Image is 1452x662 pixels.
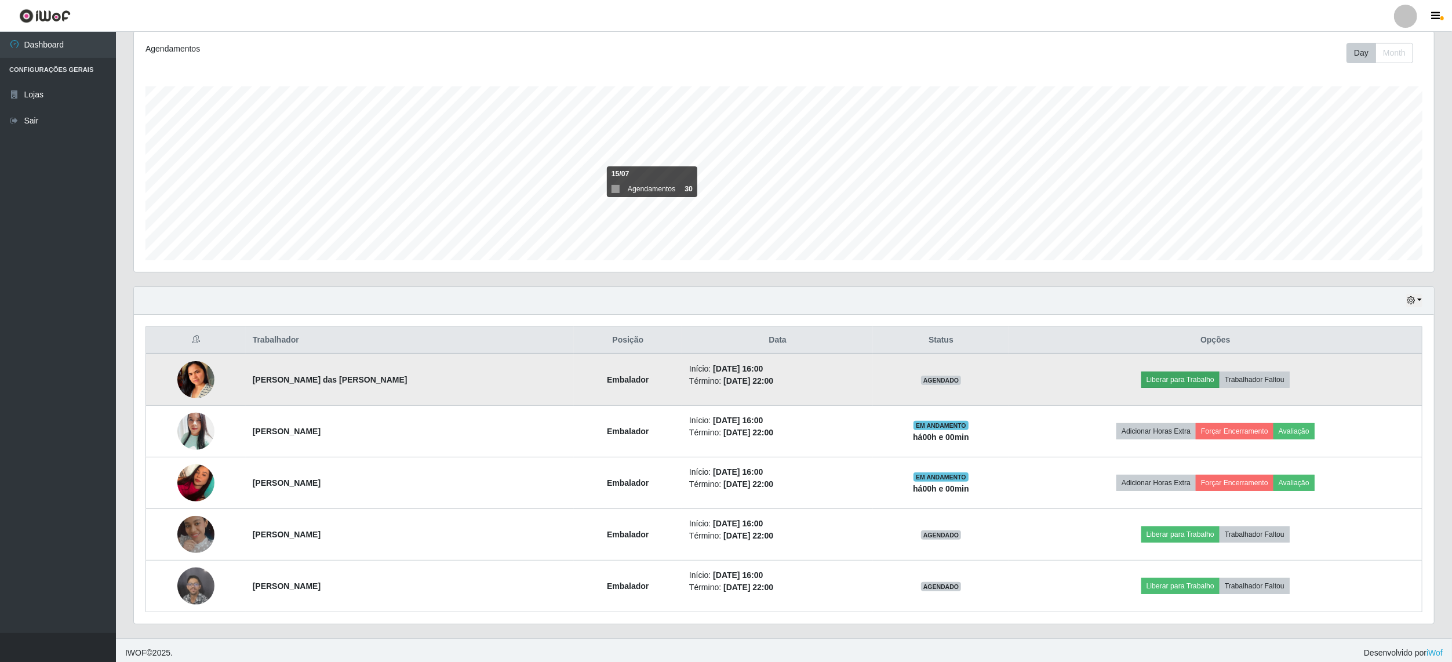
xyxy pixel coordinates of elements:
[607,375,649,384] strong: Embalador
[253,581,321,591] strong: [PERSON_NAME]
[689,414,866,427] li: Início:
[607,427,649,436] strong: Embalador
[689,581,866,594] li: Término:
[1347,43,1376,63] button: Day
[689,518,866,530] li: Início:
[689,569,866,581] li: Início:
[1364,647,1443,659] span: Desenvolvido por
[177,343,214,416] img: 1672880944007.jpeg
[723,531,773,540] time: [DATE] 22:00
[1220,526,1290,543] button: Trabalhador Faltou
[607,530,649,539] strong: Embalador
[873,327,1009,354] th: Status
[723,376,773,385] time: [DATE] 22:00
[177,458,214,507] img: 1733184056200.jpeg
[1426,648,1443,657] a: iWof
[689,466,866,478] li: Início:
[253,530,321,539] strong: [PERSON_NAME]
[921,530,962,540] span: AGENDADO
[1347,43,1422,63] div: Toolbar with button groups
[253,478,321,488] strong: [PERSON_NAME]
[914,472,969,482] span: EM ANDAMENTO
[1116,423,1196,439] button: Adicionar Horas Extra
[1273,423,1315,439] button: Avaliação
[1196,423,1273,439] button: Forçar Encerramento
[253,427,321,436] strong: [PERSON_NAME]
[125,648,147,657] span: IWOF
[713,570,763,580] time: [DATE] 16:00
[246,327,574,354] th: Trabalhador
[723,428,773,437] time: [DATE] 22:00
[913,484,969,493] strong: há 00 h e 00 min
[1116,475,1196,491] button: Adicionar Horas Extra
[689,530,866,542] li: Término:
[689,478,866,490] li: Término:
[713,519,763,528] time: [DATE] 16:00
[177,561,214,610] img: 1755281483316.jpeg
[913,432,969,442] strong: há 00 h e 00 min
[1196,475,1273,491] button: Forçar Encerramento
[145,43,667,55] div: Agendamentos
[713,467,763,477] time: [DATE] 16:00
[1375,43,1413,63] button: Month
[1009,327,1422,354] th: Opções
[125,647,173,659] span: © 2025 .
[689,427,866,439] li: Término:
[177,409,214,453] img: 1748729241814.jpeg
[574,327,682,354] th: Posição
[177,516,214,553] img: 1733797233446.jpeg
[1141,578,1220,594] button: Liberar para Trabalho
[1141,526,1220,543] button: Liberar para Trabalho
[19,9,71,23] img: CoreUI Logo
[723,583,773,592] time: [DATE] 22:00
[689,363,866,375] li: Início:
[607,478,649,488] strong: Embalador
[607,581,649,591] strong: Embalador
[1220,372,1290,388] button: Trabalhador Faltou
[689,375,866,387] li: Término:
[253,375,407,384] strong: [PERSON_NAME] das [PERSON_NAME]
[914,421,969,430] span: EM ANDAMENTO
[921,582,962,591] span: AGENDADO
[1141,372,1220,388] button: Liberar para Trabalho
[682,327,873,354] th: Data
[921,376,962,385] span: AGENDADO
[1347,43,1413,63] div: First group
[1220,578,1290,594] button: Trabalhador Faltou
[723,479,773,489] time: [DATE] 22:00
[713,416,763,425] time: [DATE] 16:00
[713,364,763,373] time: [DATE] 16:00
[1273,475,1315,491] button: Avaliação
